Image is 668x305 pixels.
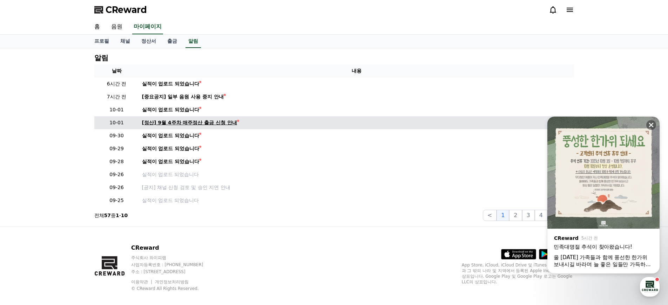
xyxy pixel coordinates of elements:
[97,80,136,88] p: 6시간 전
[483,210,497,221] button: <
[97,93,136,100] p: 7시간 전
[108,233,117,238] span: 설정
[131,286,217,291] p: © CReward All Rights Reserved.
[142,93,571,100] a: [중요공지] 일부 음원 사용 중지 안내
[522,210,535,221] button: 3
[89,35,115,48] a: 프로필
[535,210,547,221] button: 4
[142,106,571,113] a: 실적이 업로드 되었습니다
[115,35,136,48] a: 채널
[131,262,217,268] p: 사업자등록번호 : [PHONE_NUMBER]
[97,145,136,152] p: 09-29
[97,171,136,178] p: 09-26
[97,132,136,139] p: 09-30
[104,213,111,218] strong: 57
[132,20,163,34] a: 마이페이지
[90,222,135,240] a: 설정
[97,197,136,204] p: 09-25
[497,210,509,221] button: 1
[94,54,108,62] h4: 알림
[142,132,571,139] a: 실적이 업로드 되었습니다
[131,269,217,275] p: 주소 : [STREET_ADDRESS]
[142,158,200,165] div: 실적이 업로드 되었습니다
[106,4,147,15] span: CReward
[46,222,90,240] a: 대화
[142,80,571,88] a: 실적이 업로드 되었습니다
[142,119,571,126] a: [정산] 9월 4주차 매주정산 출금 신청 안내
[155,279,189,284] a: 개인정보처리방침
[142,184,571,191] a: [공지] 채널 신청 검토 및 승인 지연 안내
[106,20,128,34] a: 음원
[116,213,119,218] strong: 1
[142,119,237,126] div: [정산] 9월 4주차 매주정산 출금 신청 안내
[142,197,571,204] a: 실적이 업로드 되었습니다
[22,233,26,238] span: 홈
[139,64,574,77] th: 내용
[142,132,200,139] div: 실적이 업로드 되었습니다
[131,255,217,261] p: 주식회사 와이피랩
[64,233,73,238] span: 대화
[94,4,147,15] a: CReward
[94,212,128,219] p: 전체 중 -
[142,106,200,113] div: 실적이 업로드 되었습니다
[136,35,162,48] a: 정산서
[142,93,224,100] div: [중요공지] 일부 음원 사용 중지 안내
[142,80,200,88] div: 실적이 업로드 되었습니다
[142,145,571,152] a: 실적이 업로드 되었습니다
[142,145,200,152] div: 실적이 업로드 되었습니다
[94,64,139,77] th: 날짜
[2,222,46,240] a: 홈
[131,244,217,252] p: CReward
[97,158,136,165] p: 09-28
[142,171,571,178] a: 실적이 업로드 되었습니다
[97,184,136,191] p: 09-26
[162,35,183,48] a: 출금
[97,119,136,126] p: 10-01
[97,106,136,113] p: 10-01
[509,210,522,221] button: 2
[131,279,153,284] a: 이용약관
[89,20,106,34] a: 홈
[121,213,128,218] strong: 10
[142,158,571,165] a: 실적이 업로드 되었습니다
[462,262,574,285] p: App Store, iCloud, iCloud Drive 및 iTunes Store는 미국과 그 밖의 나라 및 지역에서 등록된 Apple Inc.의 서비스 상표입니다. Goo...
[185,35,201,48] a: 알림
